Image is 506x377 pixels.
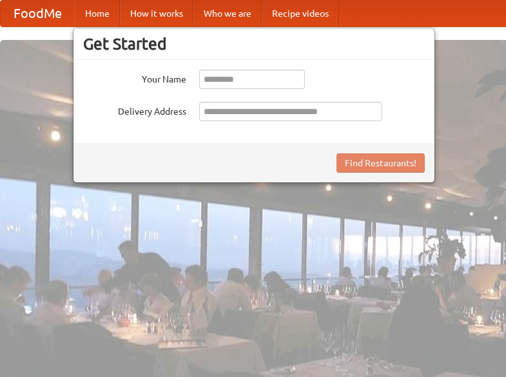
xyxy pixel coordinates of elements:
[83,102,186,118] label: Delivery Address
[83,70,186,86] label: Your Name
[336,153,425,173] button: Find Restaurants!
[1,1,75,26] a: FoodMe
[75,1,120,26] a: Home
[262,1,339,26] a: Recipe videos
[83,34,425,53] h3: Get Started
[120,1,193,26] a: How it works
[193,1,262,26] a: Who we are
